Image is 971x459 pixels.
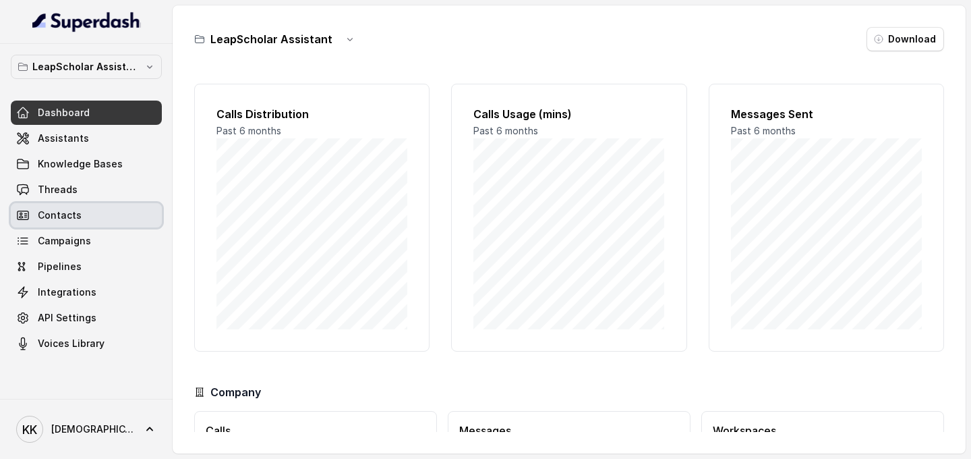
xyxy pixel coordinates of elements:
[32,59,140,75] p: LeapScholar Assistant
[38,234,91,248] span: Campaigns
[713,423,933,439] h3: Workspaces
[38,132,89,145] span: Assistants
[216,125,281,136] span: Past 6 months
[38,183,78,196] span: Threads
[11,229,162,253] a: Campaigns
[11,178,162,202] a: Threads
[38,106,90,119] span: Dashboard
[38,337,105,350] span: Voices Library
[11,331,162,356] a: Voices Library
[11,126,162,151] a: Assistants
[11,55,162,79] button: LeapScholar Assistant
[11,410,162,448] a: [DEMOGRAPHIC_DATA]
[11,306,162,330] a: API Settings
[11,254,162,279] a: Pipelines
[731,125,796,136] span: Past 6 months
[866,27,944,51] button: Download
[22,423,37,437] text: KK
[38,157,123,171] span: Knowledge Bases
[11,152,162,176] a: Knowledge Bases
[459,423,679,439] h3: Messages
[38,260,82,273] span: Pipelines
[216,106,407,122] h2: Calls Distribution
[473,106,664,122] h2: Calls Usage (mins)
[210,384,261,400] h3: Company
[32,11,141,32] img: light.svg
[51,423,135,436] span: [DEMOGRAPHIC_DATA]
[11,101,162,125] a: Dashboard
[210,31,332,47] h3: LeapScholar Assistant
[473,125,538,136] span: Past 6 months
[11,203,162,227] a: Contacts
[206,423,425,439] h3: Calls
[11,280,162,304] a: Integrations
[731,106,922,122] h2: Messages Sent
[38,209,82,222] span: Contacts
[38,286,96,299] span: Integrations
[38,311,96,325] span: API Settings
